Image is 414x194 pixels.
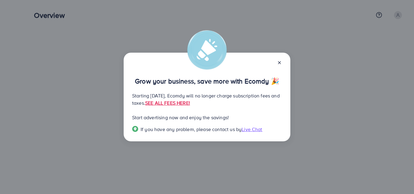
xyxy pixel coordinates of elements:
[132,92,282,107] p: Starting [DATE], Ecomdy will no longer charge subscription fees and taxes.
[132,77,282,85] p: Grow your business, save more with Ecomdy 🎉
[187,30,227,70] img: alert
[141,126,242,133] span: If you have any problem, please contact us by
[132,126,138,132] img: Popup guide
[132,114,282,121] p: Start advertising now and enjoy the savings!
[242,126,262,133] span: Live Chat
[145,100,190,106] a: SEE ALL FEES HERE!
